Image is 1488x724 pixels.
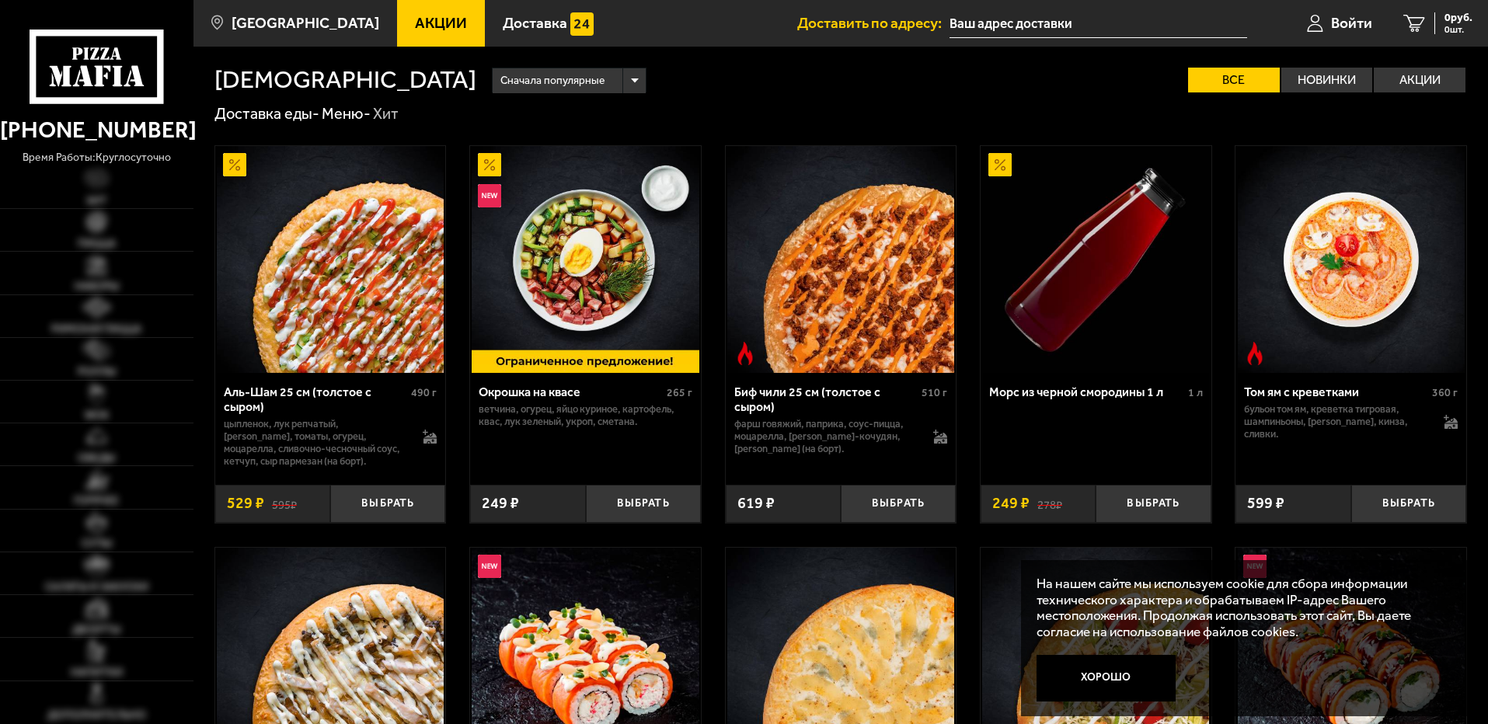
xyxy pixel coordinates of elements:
[500,66,605,96] span: Сначала популярные
[223,153,246,176] img: Акционный
[224,418,408,468] p: цыпленок, лук репчатый, [PERSON_NAME], томаты, огурец, моцарелла, сливочно-чесночный соус, кетчуп...
[478,153,501,176] img: Акционный
[1244,385,1428,399] div: Том ям с креветками
[1331,16,1372,30] span: Войти
[478,555,501,578] img: Новинка
[217,146,444,373] img: Аль-Шам 25 см (толстое с сыром)
[1243,555,1267,578] img: Новинка
[75,281,119,292] span: Наборы
[470,146,701,373] a: АкционныйНовинкаОкрошка на квасе
[1037,576,1443,640] p: На нашем сайте мы используем cookie для сбора информации технического характера и обрабатываем IP...
[1247,496,1284,511] span: 599 ₽
[734,385,918,414] div: Биф чили 25 см (толстое с сыром)
[989,385,1184,399] div: Морс из черной смородины 1 л
[227,496,264,511] span: 529 ₽
[214,104,319,123] a: Доставка еды-
[1037,496,1062,511] s: 278 ₽
[797,16,950,30] span: Доставить по адресу:
[1444,12,1472,23] span: 0 руб.
[232,16,379,30] span: [GEOGRAPHIC_DATA]
[1432,386,1458,399] span: 360 г
[78,453,115,464] span: Обеды
[415,16,467,30] span: Акции
[1235,146,1466,373] a: Острое блюдоТом ям с креветками
[981,146,1211,373] a: АкционныйМорс из черной смородины 1 л
[51,324,141,335] span: Римская пицца
[1238,146,1465,373] img: Том ям с креветками
[1244,403,1428,440] p: бульон том ям, креветка тигровая, шампиньоны, [PERSON_NAME], кинза, сливки.
[988,153,1012,176] img: Акционный
[841,485,956,523] button: Выбрать
[373,104,399,124] div: Хит
[71,667,123,678] span: Напитки
[479,403,692,428] p: ветчина, огурец, яйцо куриное, картофель, квас, лук зеленый, укроп, сметана.
[1188,68,1280,92] label: Все
[950,9,1247,38] input: Ваш адрес доставки
[1444,25,1472,34] span: 0 шт.
[215,146,446,373] a: АкционныйАль-Шам 25 см (толстое с сыром)
[1281,68,1373,92] label: Новинки
[411,386,437,399] span: 490 г
[47,710,146,721] span: Дополнительно
[992,496,1030,511] span: 249 ₽
[667,386,692,399] span: 265 г
[1188,386,1203,399] span: 1 л
[330,485,445,523] button: Выбрать
[586,485,701,523] button: Выбрать
[224,385,408,414] div: Аль-Шам 25 см (толстое с сыром)
[734,342,757,365] img: Острое блюдо
[272,496,297,511] s: 595 ₽
[1374,68,1465,92] label: Акции
[479,385,663,399] div: Окрошка на квасе
[78,238,116,249] span: Пицца
[503,16,567,30] span: Доставка
[570,12,594,36] img: 15daf4d41897b9f0e9f617042186c801.svg
[472,146,699,373] img: Окрошка на квасе
[727,146,954,373] img: Биф чили 25 см (толстое с сыром)
[85,410,109,421] span: WOK
[737,496,775,511] span: 619 ₽
[74,496,119,506] span: Горячее
[1037,655,1176,701] button: Хорошо
[82,538,112,549] span: Супы
[922,386,947,399] span: 510 г
[72,625,120,635] span: Десерты
[982,146,1209,373] img: Морс из черной смородины 1 л
[1096,485,1211,523] button: Выбрать
[734,418,918,455] p: фарш говяжий, паприка, соус-пицца, моцарелла, [PERSON_NAME]-кочудян, [PERSON_NAME] (на борт).
[1351,485,1466,523] button: Выбрать
[86,196,107,207] span: Хит
[45,582,148,593] span: Салаты и закуски
[482,496,519,511] span: 249 ₽
[1243,342,1267,365] img: Острое блюдо
[478,184,501,207] img: Новинка
[322,104,371,123] a: Меню-
[726,146,957,373] a: Острое блюдоБиф чили 25 см (толстое с сыром)
[214,68,476,92] h1: [DEMOGRAPHIC_DATA]
[78,367,116,378] span: Роллы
